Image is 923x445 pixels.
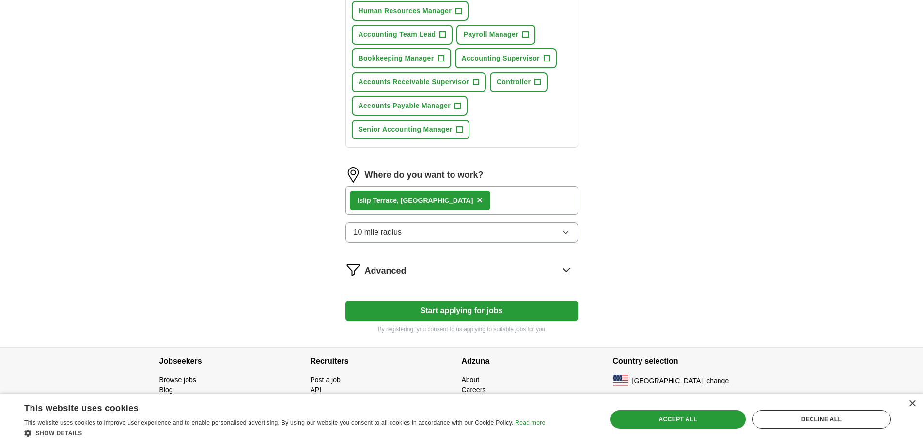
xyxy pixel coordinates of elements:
span: Controller [497,77,531,87]
button: Accounting Supervisor [455,48,557,68]
button: 10 mile radius [345,222,578,243]
span: Accounting Supervisor [462,53,540,63]
button: Accounts Payable Manager [352,96,468,116]
button: Human Resources Manager [352,1,469,21]
span: Accounts Payable Manager [359,101,451,111]
h4: Country selection [613,348,764,375]
p: By registering, you consent to us applying to suitable jobs for you [345,325,578,334]
a: Post a job [311,376,341,384]
button: Start applying for jobs [345,301,578,321]
span: This website uses cookies to improve user experience and to enable personalised advertising. By u... [24,419,514,426]
span: Accounting Team Lead [359,30,436,40]
label: Where do you want to work? [365,169,484,182]
span: Accounts Receivable Supervisor [359,77,469,87]
strong: Islip Terrace [358,197,397,204]
div: This website uses cookies [24,399,521,414]
span: [GEOGRAPHIC_DATA] [632,376,703,386]
span: Show details [36,430,82,437]
a: Read more, opens a new window [515,419,545,426]
button: Senior Accounting Manager [352,120,469,139]
span: Senior Accounting Manager [359,124,453,135]
span: Payroll Manager [463,30,518,40]
button: Accounting Team Lead [352,25,453,45]
div: Close [908,400,916,408]
button: × [477,193,483,208]
a: Blog [159,386,173,394]
div: Show details [24,428,545,438]
a: Browse jobs [159,376,196,384]
span: × [477,195,483,205]
button: Controller [490,72,548,92]
div: Accept all [610,410,746,429]
span: Human Resources Manager [359,6,452,16]
div: , [GEOGRAPHIC_DATA] [358,196,473,206]
a: Careers [462,386,486,394]
img: location.png [345,167,361,183]
button: change [706,376,729,386]
a: About [462,376,480,384]
span: 10 mile radius [354,227,402,238]
button: Payroll Manager [456,25,535,45]
button: Bookkeeping Manager [352,48,451,68]
div: Decline all [752,410,891,429]
img: filter [345,262,361,277]
img: US flag [613,375,628,386]
button: Accounts Receivable Supervisor [352,72,486,92]
a: API [311,386,322,394]
span: Advanced [365,264,407,277]
span: Bookkeeping Manager [359,53,434,63]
